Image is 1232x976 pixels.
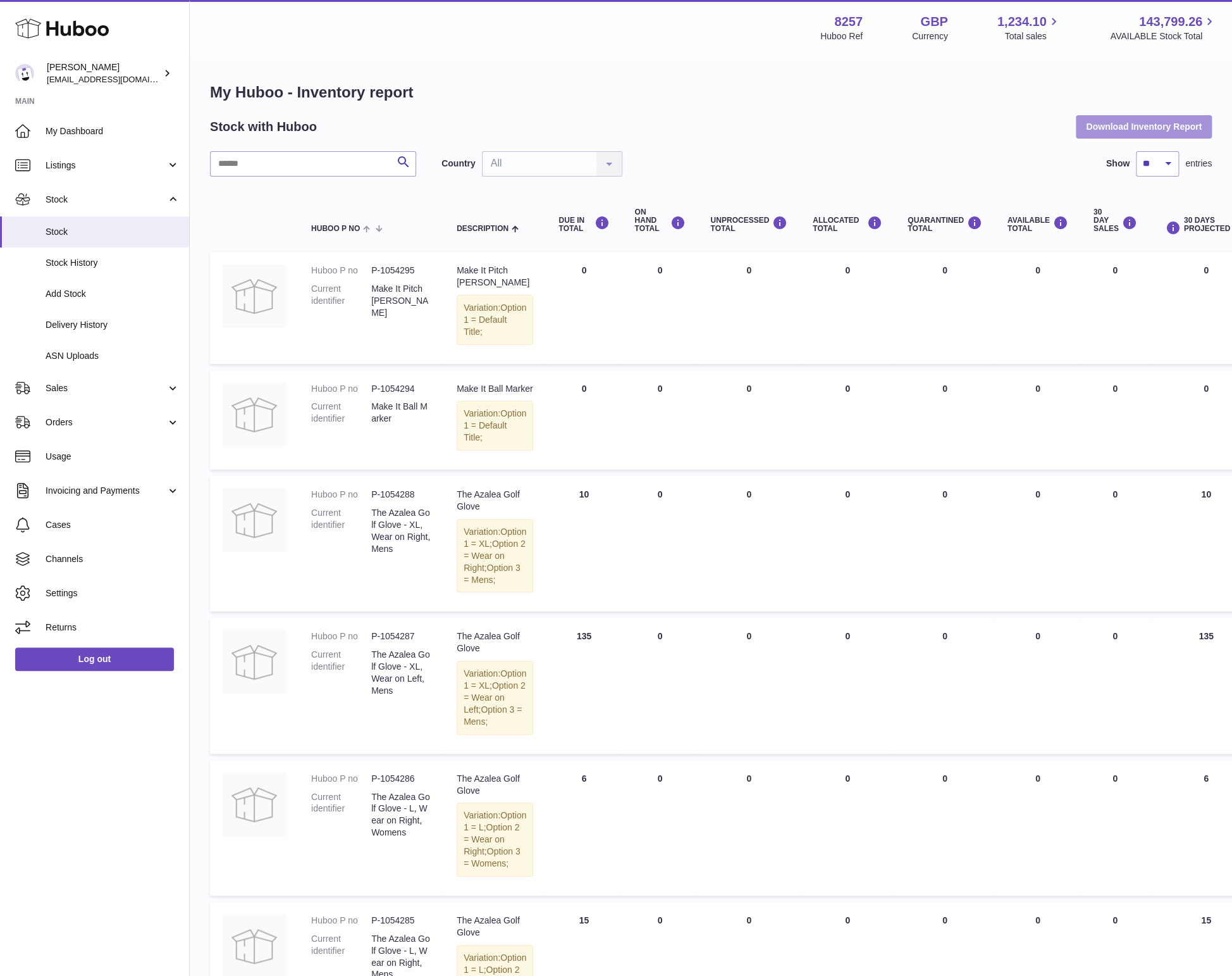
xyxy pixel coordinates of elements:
span: Returns [46,622,180,634]
span: 0 [942,384,947,394]
div: Variation: [457,661,533,734]
img: product image [223,773,286,836]
div: Variation: [457,803,533,876]
span: [EMAIL_ADDRESS][DOMAIN_NAME] [47,74,186,84]
div: Variation: [457,519,533,592]
dt: Huboo P no [311,489,371,501]
a: 143,799.26 AVAILABLE Stock Total [1110,13,1217,42]
td: 6 [546,760,622,896]
div: Variation: [457,295,533,345]
img: product image [223,265,286,328]
span: Invoicing and Payments [46,485,166,497]
td: 0 [546,370,622,470]
td: 0 [698,476,800,611]
span: Option 1 = L; [464,953,526,975]
dd: The Azalea Golf Glove - XL, Wear on Right, Mens [371,507,431,555]
span: 30 DAYS PROJECTED [1184,216,1230,233]
td: 0 [698,618,800,753]
span: Stock [46,194,166,206]
td: 0 [1081,252,1150,363]
span: Listings [46,160,166,172]
div: The Azalea Golf Glove [457,630,533,654]
span: Total sales [1004,30,1061,42]
dd: P-1054288 [371,489,431,501]
div: Make It Ball Marker [457,383,533,395]
label: Country [441,158,476,170]
dd: P-1054287 [371,630,431,642]
img: product image [223,383,286,446]
td: 0 [698,252,800,363]
td: 0 [622,618,698,753]
span: Option 1 = XL; [464,527,526,549]
dt: Current identifier [311,791,371,839]
img: product image [223,489,286,552]
span: Stock History [46,257,180,269]
label: Show [1106,158,1130,170]
td: 0 [698,370,800,470]
td: 0 [1081,760,1150,896]
td: 0 [800,760,895,896]
dd: The Azalea Golf Glove - L, Wear on Right, Womens [371,791,431,839]
span: 0 [942,489,947,499]
dd: P-1054285 [371,915,431,927]
dt: Huboo P no [311,265,371,277]
dd: The Azalea Golf Glove - XL, Wear on Left, Mens [371,649,431,697]
span: Sales [46,382,166,394]
td: 0 [1081,476,1150,611]
span: 1,234.10 [997,13,1047,30]
span: Option 3 = Mens; [464,704,522,727]
td: 0 [622,370,698,470]
span: Stock [46,226,180,238]
h2: Stock with Huboo [210,118,317,135]
div: ALLOCATED Total [813,216,882,233]
td: 0 [995,370,1081,470]
div: 30 DAY SALES [1093,208,1137,234]
dd: P-1054294 [371,383,431,395]
span: Option 2 = Wear on Left; [464,680,526,715]
img: don@skinsgolf.com [15,64,34,83]
div: QUARANTINED Total [908,216,982,233]
span: Add Stock [46,288,180,300]
div: [PERSON_NAME] [47,61,161,85]
h1: My Huboo - Inventory report [210,82,1212,103]
span: Option 1 = Default Title; [464,303,526,337]
td: 0 [800,370,895,470]
span: 0 [942,631,947,641]
dt: Current identifier [311,401,371,425]
dt: Huboo P no [311,630,371,642]
span: Option 1 = Default Title; [464,408,526,442]
span: Description [457,225,508,233]
span: Option 3 = Mens; [464,563,521,585]
dd: P-1054295 [371,265,431,277]
td: 10 [546,476,622,611]
td: 0 [995,252,1081,363]
dt: Huboo P no [311,773,371,785]
td: 0 [800,618,895,753]
span: 0 [942,265,947,275]
td: 0 [800,476,895,611]
div: AVAILABLE Total [1007,216,1068,233]
a: Log out [15,648,174,670]
div: Variation: [457,401,533,451]
span: Delivery History [46,319,180,331]
span: Option 2 = Wear on Right; [464,539,526,573]
div: DUE IN TOTAL [558,216,609,233]
div: UNPROCESSED Total [710,216,787,233]
button: Download Inventory Report [1076,115,1212,138]
div: Currency [912,30,948,42]
dt: Current identifier [311,507,371,555]
div: The Azalea Golf Glove [457,915,533,939]
div: ON HAND Total [634,208,685,234]
dd: Make It Pitch [PERSON_NAME] [371,283,431,319]
td: 0 [546,252,622,363]
td: 0 [995,476,1081,611]
td: 0 [698,760,800,896]
td: 0 [622,252,698,363]
span: 0 [942,773,947,784]
span: Option 2 = Wear on Right; [464,822,519,856]
span: Channels [46,553,180,565]
dt: Current identifier [311,649,371,697]
td: 135 [546,618,622,753]
span: 0 [942,915,947,925]
span: ASN Uploads [46,350,180,362]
